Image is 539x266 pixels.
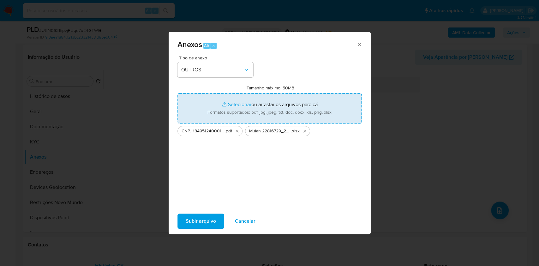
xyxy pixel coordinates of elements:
[227,214,264,229] button: Cancelar
[177,124,362,136] ul: Arquivos selecionados
[182,128,225,134] span: CNPJ 18495124000150 - LINK SISTEMA E SEGURANCA E SERVICOS LTDA - Documentos Google
[356,41,362,47] button: Fechar
[181,67,243,73] span: OUTROS
[204,43,209,49] span: Alt
[186,214,216,228] span: Subir arquivo
[179,56,255,60] span: Tipo de anexo
[177,62,253,77] button: OUTROS
[177,39,202,50] span: Anexos
[233,127,241,135] button: Excluir CNPJ 18495124000150 - LINK SISTEMA E SEGURANCA E SERVICOS LTDA - Documentos Google.pdf
[177,214,224,229] button: Subir arquivo
[213,43,215,49] span: a
[235,214,255,228] span: Cancelar
[249,128,291,134] span: Mulan 22816729_2025_08_28_17_38_35
[301,127,308,135] button: Excluir Mulan 22816729_2025_08_28_17_38_35.xlsx
[247,85,294,91] label: Tamanho máximo: 50MB
[291,128,300,134] span: .xlsx
[225,128,232,134] span: .pdf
